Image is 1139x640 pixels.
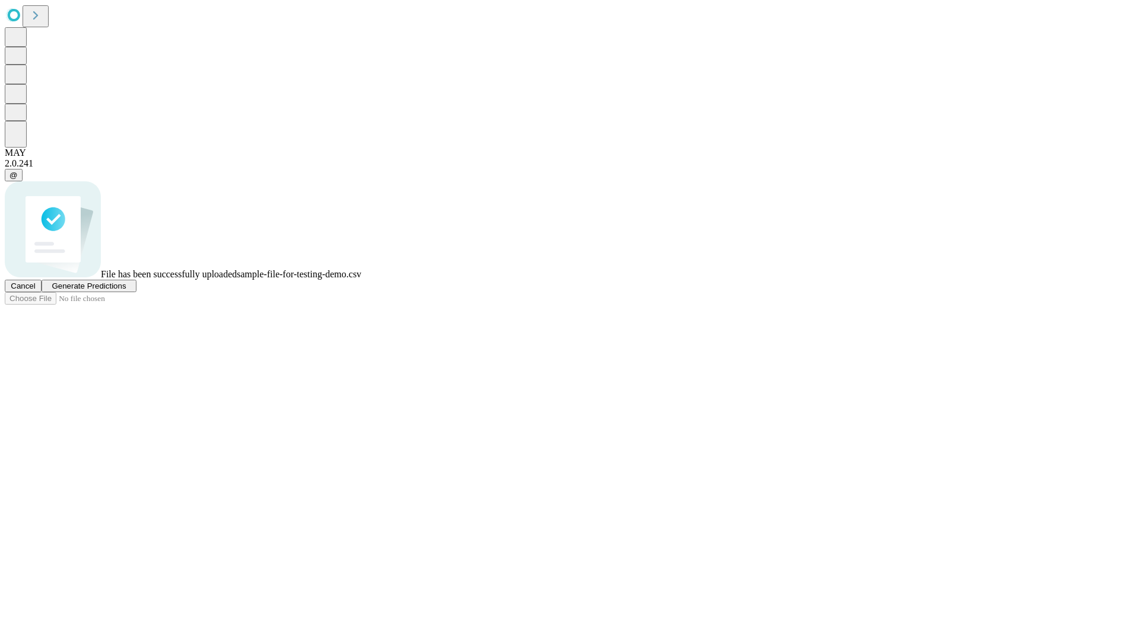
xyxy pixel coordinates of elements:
span: sample-file-for-testing-demo.csv [237,269,361,279]
span: Cancel [11,281,36,290]
button: Generate Predictions [42,280,136,292]
div: 2.0.241 [5,158,1134,169]
span: Generate Predictions [52,281,126,290]
button: @ [5,169,23,181]
span: @ [9,171,18,180]
span: File has been successfully uploaded [101,269,237,279]
div: MAY [5,148,1134,158]
button: Cancel [5,280,42,292]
